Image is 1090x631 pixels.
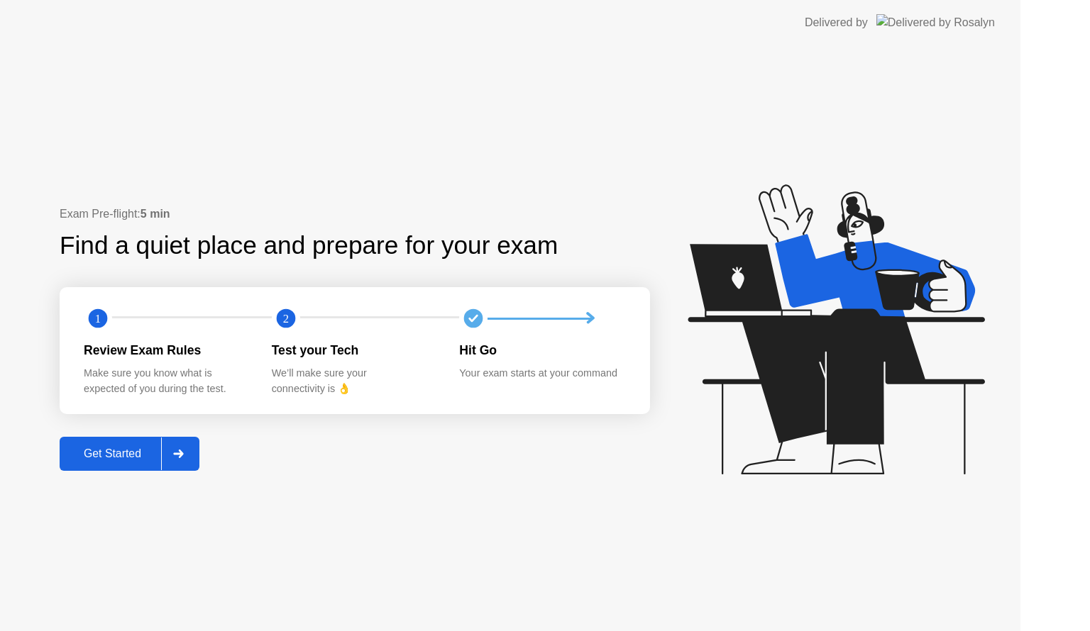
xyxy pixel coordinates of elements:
b: 5 min [141,208,170,220]
text: 2 [283,312,289,325]
div: Find a quiet place and prepare for your exam [60,227,560,264]
div: Make sure you know what is expected of you during the test. [84,366,249,396]
text: 1 [95,312,101,325]
div: Exam Pre-flight: [60,206,650,223]
div: Get Started [64,447,161,460]
div: Delivered by [805,14,868,31]
button: Get Started [60,437,199,471]
div: Review Exam Rules [84,341,249,359]
div: Your exam starts at your command [459,366,624,381]
img: Delivered by Rosalyn [876,14,995,30]
div: Hit Go [459,341,624,359]
div: Test your Tech [272,341,437,359]
div: We’ll make sure your connectivity is 👌 [272,366,437,396]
